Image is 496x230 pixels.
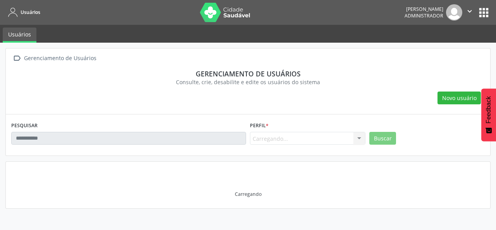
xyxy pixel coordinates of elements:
img: img [446,4,462,21]
label: PESQUISAR [11,120,38,132]
label: Perfil [250,120,269,132]
i:  [11,53,22,64]
a:  Gerenciamento de Usuários [11,53,98,64]
span: Administrador [405,12,443,19]
i:  [465,7,474,16]
span: Usuários [21,9,40,16]
button: apps [477,6,491,19]
button: Feedback - Mostrar pesquisa [481,88,496,141]
button:  [462,4,477,21]
div: Gerenciamento de usuários [17,69,479,78]
span: Novo usuário [442,94,477,102]
a: Usuários [3,28,36,43]
div: [PERSON_NAME] [405,6,443,12]
a: Usuários [5,6,40,19]
button: Buscar [369,132,396,145]
div: Carregando [235,191,262,197]
div: Consulte, crie, desabilite e edite os usuários do sistema [17,78,479,86]
div: Gerenciamento de Usuários [22,53,98,64]
span: Feedback [485,96,492,123]
button: Novo usuário [437,92,481,105]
